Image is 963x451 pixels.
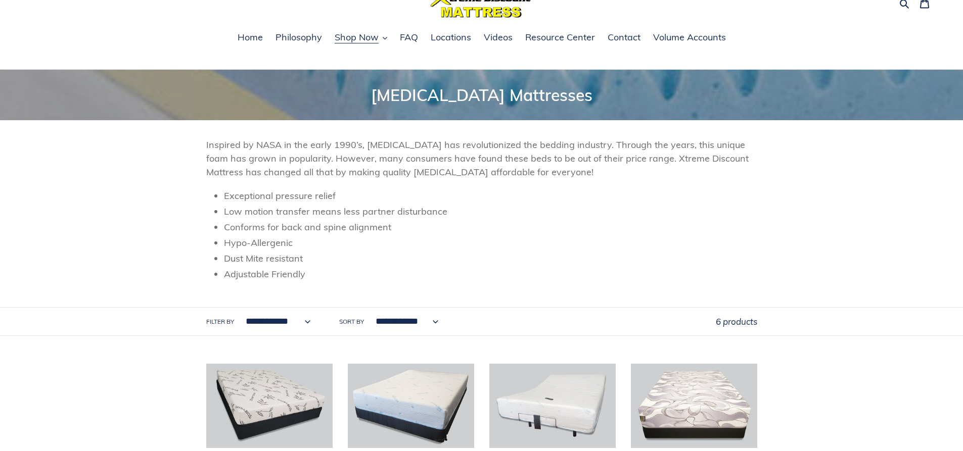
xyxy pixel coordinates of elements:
span: Videos [484,31,513,43]
a: FAQ [395,30,423,45]
a: Locations [426,30,476,45]
a: Philosophy [270,30,327,45]
span: Home [238,31,263,43]
li: Dust Mite resistant [224,252,757,265]
span: Philosophy [276,31,322,43]
li: Hypo-Allergenic [224,236,757,249]
li: Exceptional pressure relief [224,189,757,203]
a: Home [233,30,268,45]
label: Sort by [339,317,364,326]
a: Contact [603,30,646,45]
button: Shop Now [330,30,392,45]
span: [MEDICAL_DATA] Mattresses [371,85,592,105]
a: Resource Center [520,30,600,45]
label: Filter by [206,317,234,326]
span: Resource Center [525,31,595,43]
span: 6 products [716,316,757,327]
li: Adjustable Friendly [224,267,757,281]
li: Low motion transfer means less partner disturbance [224,205,757,218]
span: Contact [608,31,640,43]
span: FAQ [400,31,418,43]
span: Volume Accounts [653,31,726,43]
span: Locations [431,31,471,43]
a: Videos [479,30,518,45]
li: Conforms for back and spine alignment [224,220,757,234]
a: Volume Accounts [648,30,731,45]
span: Shop Now [335,31,379,43]
p: Inspired by NASA in the early 1990’s, [MEDICAL_DATA] has revolutionized the bedding industry. Thr... [206,138,757,179]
